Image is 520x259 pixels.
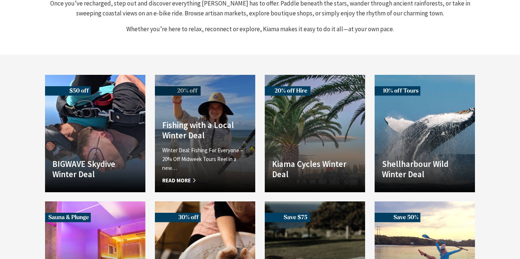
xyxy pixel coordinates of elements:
[43,24,477,34] p: Whether you’re here to relax, reconnect or explore, Kiama makes it easy to do it all—at your own ...
[155,75,255,192] a: Another Image Used Fishing with a Local Winter Deal Winter Deal: Fishing For Everyone – 20% Off M...
[162,120,248,140] h4: Fishing with a Local Winter Deal
[272,159,358,179] h4: Kiama Cycles Winter Deal
[52,159,138,179] h4: BIGWAVE Skydive Winter Deal
[382,159,468,179] h4: Shellharbour Wild Winter Deal
[45,75,145,192] a: Another Image Used BIGWAVE Skydive Winter Deal
[162,146,248,172] p: Winter Deal: Fishing For Everyone – 20% Off Midweek Tours Reel in a new…
[162,176,248,185] span: Read More
[375,75,475,192] a: Another Image Used Shellharbour Wild Winter Deal
[265,75,365,192] a: Another Image Used Kiama Cycles Winter Deal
